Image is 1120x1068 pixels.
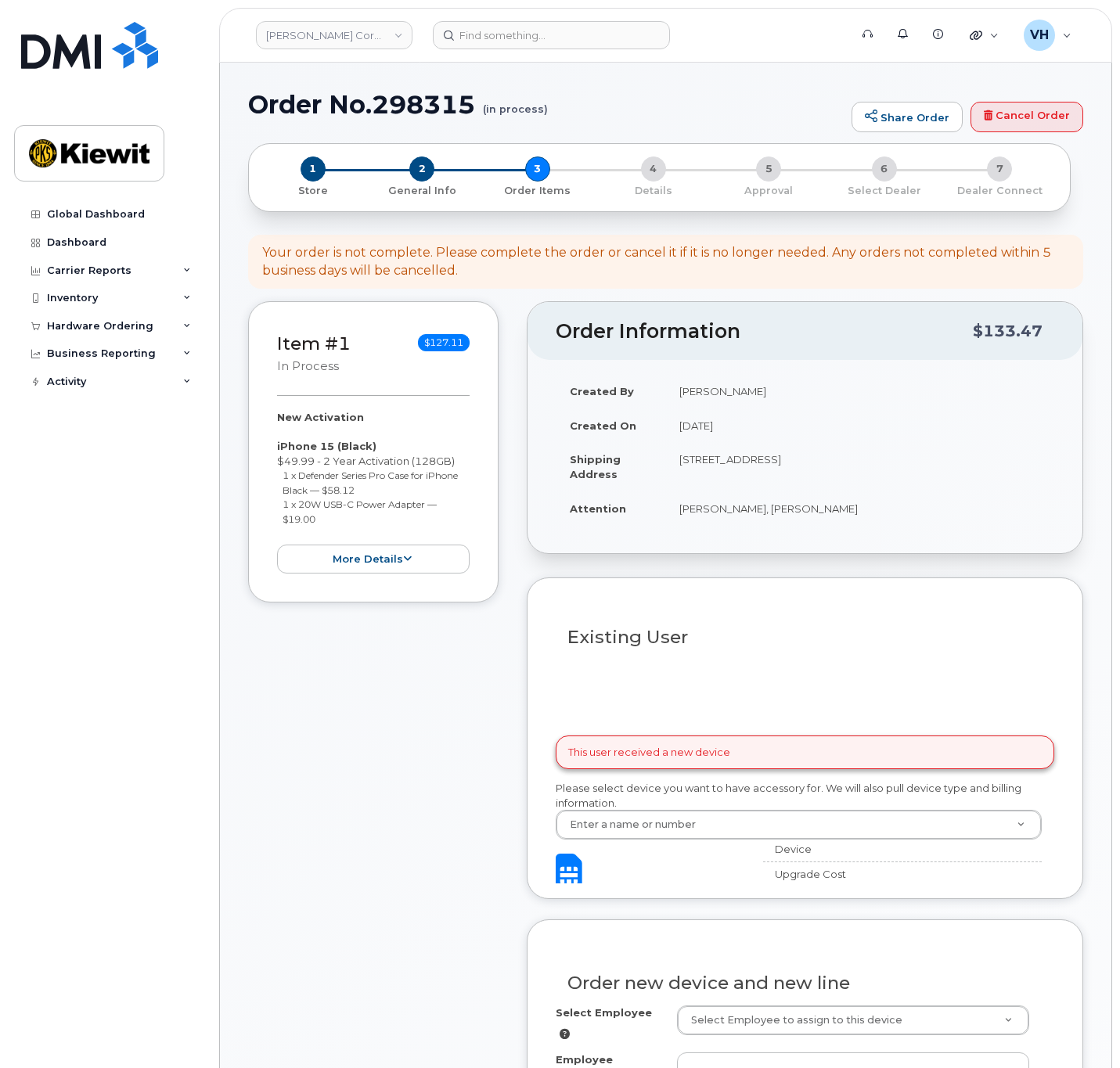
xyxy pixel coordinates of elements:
a: Enter a name or number [556,811,1041,839]
a: Cancel Order [971,102,1083,133]
button: more details [277,545,470,574]
h1: Order No.298315 [248,91,844,118]
h2: Order Information [556,321,973,343]
p: Store [268,184,358,198]
span: Select Employee to assign to this device [682,1013,902,1027]
div: Upgrade Cost [763,867,879,882]
span: Enter a name or number [560,818,696,832]
small: (in process) [483,91,548,115]
div: Your order is not complete. Please complete the order or cancel it if it is no longer needed. Any... [262,244,1069,280]
p: General Info [371,184,474,198]
strong: New Activation [277,411,364,423]
small: in process [277,359,339,373]
strong: Shipping Address [570,453,621,480]
i: Selection will overwrite employee Name, Number, City and Business Units inputs [560,1029,570,1039]
div: This user received a new device [556,735,1054,768]
h3: Existing User [567,627,1043,647]
td: [PERSON_NAME] [665,374,1054,408]
a: Share Order [852,102,963,133]
span: 2 [409,156,434,182]
a: Select Employee to assign to this device [678,1006,1028,1034]
td: [PERSON_NAME], [PERSON_NAME] [665,491,1054,526]
strong: Created On [570,419,636,432]
a: 2 General Info [365,182,481,198]
small: 1 x 20W USB-C Power Adapter — $19.00 [283,498,437,525]
span: $127.11 [418,334,470,351]
small: 1 x Defender Series Pro Case for iPhone Black — $58.12 [283,469,458,496]
td: [DATE] [665,408,1054,443]
a: Item #1 [277,333,351,354]
h3: Order new device and new line [567,973,1043,993]
div: $133.47 [973,316,1043,346]
strong: Created By [570,385,634,397]
div: $49.99 - 2 Year Activation (128GB) [277,410,470,574]
div: Device [763,842,879,857]
div: - [604,877,738,892]
span: 1 [301,156,326,182]
td: [STREET_ADDRESS] [665,442,1054,491]
div: Please select device you want to have accessory for. We will also pull device type and billing in... [556,781,1054,840]
strong: Attention [570,502,626,515]
strong: iPhone 15 (Black) [277,440,376,452]
label: Select Employee [556,1005,652,1020]
a: 1 Store [261,182,365,198]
